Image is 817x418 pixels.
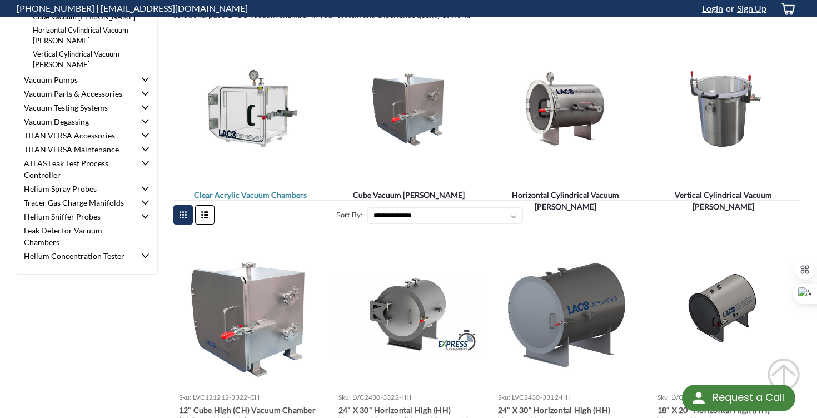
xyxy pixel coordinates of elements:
svg: submit [767,358,800,391]
a: Leak Detector Vacuum Chambers [17,223,136,249]
span: LVC121212-3322-CH [193,393,260,401]
img: round button [690,389,708,407]
span: Horizontal Cylindrical Vacuum [PERSON_NAME] [490,189,641,212]
img: 18" X 20" HH Vacuum Chamber [652,255,800,375]
label: Sort By: [330,207,362,223]
div: Request a Call [682,385,795,411]
span: LVC2430-3312-HH [512,393,571,401]
a: Horizontal Cylindrical Vacuum Chambers [506,32,625,186]
a: ATLAS Leak Test Process Controller [17,156,136,182]
a: Clear Acrylic Vacuum Chambers [191,32,310,186]
span: or [723,3,734,13]
span: LVC1820-3312-HH [671,393,731,401]
a: Tracer Gas Charge Manifolds [17,196,136,210]
a: Helium Spray Probes [17,182,136,196]
a: Toggle Grid View [173,205,193,225]
a: sku: LVC121212-3322-CH [179,393,260,401]
a: sku: LVC2430-3312-HH [498,393,571,401]
a: Clear Acrylic Vacuum Chambers [173,189,327,212]
a: Horizontal Cylindrical Vacuum Chambers [490,189,641,212]
a: Helium Concentration Tester [17,249,136,263]
a: Horizontal Cylindrical Vacuum [PERSON_NAME] [24,24,143,48]
a: Vacuum Degassing [17,115,136,128]
a: sku: LVC2430-3322-HH [338,393,412,401]
span: Clear Acrylic Vacuum Chambers [173,189,327,201]
span: sku: [338,393,351,401]
span: sku: [498,393,511,401]
a: Toggle List View [195,205,215,225]
span: sku: [179,393,192,401]
span: Vertical Cylindrical Vacuum [PERSON_NAME] [646,189,800,212]
span: Cube Vacuum [PERSON_NAME] [333,189,484,201]
a: sku: LVC1820-3312-HH [657,393,731,401]
span: LVC2430-3322-HH [352,393,412,401]
div: Scroll Back to Top [767,358,800,391]
a: Cube Vacuum Chambers [349,32,468,186]
a: Vacuum Pumps [17,73,136,87]
a: Vacuum Parts & Accessories [17,87,136,101]
span: sku: [657,393,670,401]
a: Vacuum Testing Systems [17,101,136,115]
a: Cube Vacuum Chambers [333,189,484,212]
a: cart-preview-dropdown [772,1,800,17]
a: TITAN VERSA Accessories [17,128,136,142]
a: Vertical Cylindrical Vacuum Chambers [646,189,800,212]
a: Vertical Cylindrical Vacuum Chambers [664,32,783,186]
a: TITAN VERSA Maintenance [17,142,136,156]
a: Helium Sniffer Probes [17,210,136,223]
a: Vertical Cylindrical Vacuum [PERSON_NAME] [24,48,143,72]
a: Cube Vacuum [PERSON_NAME] [24,11,143,24]
div: Request a Call [713,385,784,410]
